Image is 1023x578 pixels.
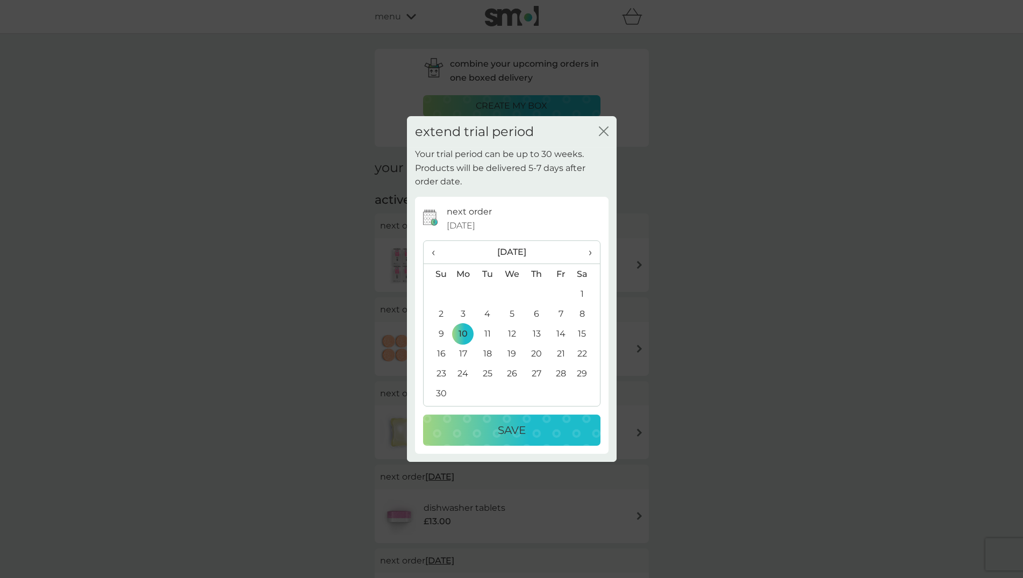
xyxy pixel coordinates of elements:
td: 6 [524,304,548,324]
td: 18 [475,344,499,363]
td: 23 [424,363,451,383]
td: 26 [499,363,524,383]
td: 17 [451,344,476,363]
td: 15 [573,324,599,344]
td: 30 [424,383,451,403]
th: Su [424,264,451,284]
td: 9 [424,324,451,344]
button: Save [423,415,600,446]
th: [DATE] [451,241,573,264]
th: Mo [451,264,476,284]
td: 19 [499,344,524,363]
th: Fr [549,264,573,284]
td: 3 [451,304,476,324]
button: close [599,126,609,138]
td: 8 [573,304,599,324]
td: 14 [549,324,573,344]
td: 10 [451,324,476,344]
td: 29 [573,363,599,383]
td: 13 [524,324,548,344]
td: 27 [524,363,548,383]
td: 4 [475,304,499,324]
td: 16 [424,344,451,363]
td: 20 [524,344,548,363]
td: 1 [573,284,599,304]
th: Sa [573,264,599,284]
h2: extend trial period [415,124,534,140]
td: 7 [549,304,573,324]
span: › [581,241,591,263]
td: 12 [499,324,524,344]
td: 21 [549,344,573,363]
p: next order [447,205,492,219]
td: 5 [499,304,524,324]
td: 2 [424,304,451,324]
td: 28 [549,363,573,383]
th: Tu [475,264,499,284]
td: 11 [475,324,499,344]
span: [DATE] [447,219,475,233]
p: Save [498,422,526,439]
td: 25 [475,363,499,383]
p: Your trial period can be up to 30 weeks. Products will be delivered 5-7 days after order date. [415,147,609,189]
th: Th [524,264,548,284]
td: 24 [451,363,476,383]
span: ‹ [432,241,443,263]
td: 22 [573,344,599,363]
th: We [499,264,524,284]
